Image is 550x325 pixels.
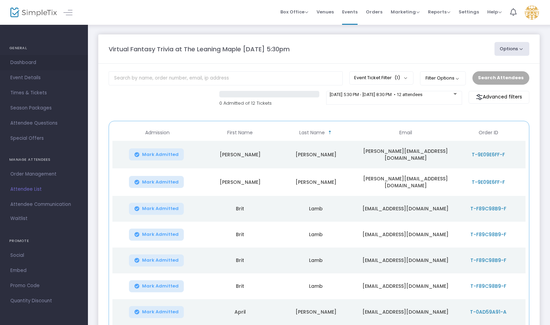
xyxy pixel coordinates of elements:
span: Settings [459,3,479,21]
td: [EMAIL_ADDRESS][DOMAIN_NAME] [354,248,457,273]
span: T-F89C98B9-F [470,231,506,238]
span: Waitlist [10,215,28,222]
span: (1) [394,75,400,81]
span: Last Name [299,130,325,136]
span: Help [487,9,502,15]
span: Quantity Discount [10,296,78,305]
button: Mark Admitted [129,229,184,241]
td: [EMAIL_ADDRESS][DOMAIN_NAME] [354,273,457,299]
span: Social [10,251,78,260]
button: Event Ticket Filter(1) [349,71,413,84]
td: Brit [202,196,278,222]
h4: PROMOTE [9,234,79,248]
span: Mark Admitted [142,152,179,157]
span: Mark Admitted [142,206,179,211]
span: T-9E09E6FF-F [472,179,505,186]
span: Embed [10,266,78,275]
span: Dashboard [10,58,78,67]
td: Lamb [278,222,354,248]
span: Box Office [280,9,308,15]
td: Brit [202,248,278,273]
input: Search by name, order number, email, ip address [109,71,343,85]
span: T-9E09E6FF-F [472,151,505,158]
td: [PERSON_NAME] [202,141,278,168]
m-panel-title: Virtual Fantasy Trivia at The Leaning Maple [DATE] 5:30pm [109,44,290,54]
span: Marketing [391,9,420,15]
span: Attendee Communication [10,200,78,209]
td: Lamb [278,248,354,273]
span: Mark Admitted [142,258,179,263]
td: [PERSON_NAME] [278,141,354,168]
span: Times & Tickets [10,88,78,97]
span: Attendee List [10,185,78,194]
td: Lamb [278,196,354,222]
span: Email [399,130,412,136]
span: Order ID [479,130,498,136]
span: Orders [366,3,382,21]
button: Mark Admitted [129,203,184,215]
span: T-F89C98B9-F [470,283,506,290]
img: filter [476,94,483,101]
span: Attendee Questions [10,119,78,128]
td: Brit [202,222,278,248]
span: T-0AD59A91-A [470,308,507,315]
td: [PERSON_NAME][EMAIL_ADDRESS][DOMAIN_NAME] [354,168,457,196]
button: Mark Admitted [129,148,184,160]
p: 0 Admitted of 12 Tickets [219,100,319,107]
span: Mark Admitted [142,309,179,315]
td: April [202,299,278,325]
span: Mark Admitted [142,232,179,237]
h4: MANAGE ATTENDEES [9,153,79,167]
td: Lamb [278,273,354,299]
h4: GENERAL [9,41,79,55]
button: Mark Admitted [129,254,184,266]
span: First Name [227,130,253,136]
span: Mark Admitted [142,179,179,185]
td: [EMAIL_ADDRESS][DOMAIN_NAME] [354,299,457,325]
button: Mark Admitted [129,176,184,188]
button: Filter Options [420,71,466,85]
button: Mark Admitted [129,280,184,292]
td: [PERSON_NAME] [202,168,278,196]
span: Mark Admitted [142,283,179,289]
button: Options [494,42,530,56]
span: Event Details [10,73,78,82]
span: Special Offers [10,134,78,143]
td: [PERSON_NAME] [278,168,354,196]
button: Mark Admitted [129,306,184,318]
span: Venues [317,3,334,21]
td: [PERSON_NAME][EMAIL_ADDRESS][DOMAIN_NAME] [354,141,457,168]
span: [DATE] 5:30 PM - [DATE] 8:30 PM • 12 attendees [330,92,422,97]
td: Brit [202,273,278,299]
span: Promo Code [10,281,78,290]
td: [EMAIL_ADDRESS][DOMAIN_NAME] [354,222,457,248]
span: Season Packages [10,104,78,113]
span: Reports [428,9,450,15]
span: Events [342,3,358,21]
td: [EMAIL_ADDRESS][DOMAIN_NAME] [354,196,457,222]
span: Admission [145,130,170,136]
td: [PERSON_NAME] [278,299,354,325]
span: Sortable [327,130,333,135]
span: Order Management [10,170,78,179]
span: T-F89C98B9-F [470,205,506,212]
span: T-F89C98B9-F [470,257,506,264]
m-button: Advanced filters [469,91,529,104]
